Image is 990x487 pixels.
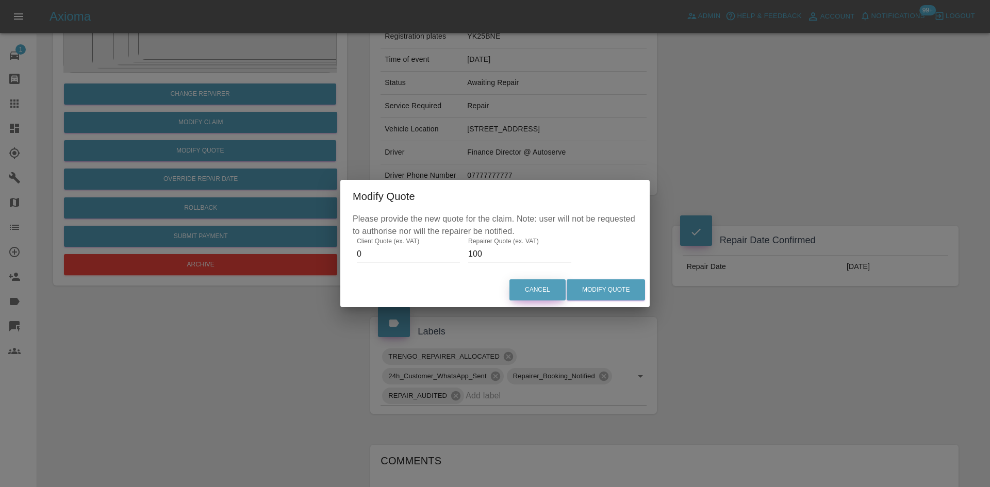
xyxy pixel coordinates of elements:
[357,237,419,245] label: Client Quote (ex. VAT)
[468,237,539,245] label: Repairer Quote (ex. VAT)
[353,213,637,238] p: Please provide the new quote for the claim. Note: user will not be requested to authorise nor wil...
[340,180,650,213] h2: Modify Quote
[567,279,645,300] button: Modify Quote
[509,279,566,300] button: Cancel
